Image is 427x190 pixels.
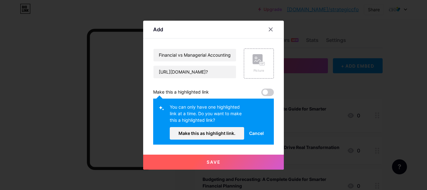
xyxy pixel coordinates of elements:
div: Picture [253,68,265,73]
button: Cancel [244,127,269,140]
input: Title [153,49,236,61]
div: Make this a highlighted link [153,89,209,96]
div: You can only have one highlighted link at a time. Do you want to make this a highlighted link? [170,104,244,127]
span: Cancel [249,130,264,136]
button: Save [143,155,284,170]
div: Add [153,26,163,33]
span: Make this as highlight link. [178,131,235,136]
button: Make this as highlight link. [170,127,244,140]
span: Save [207,159,221,165]
input: URL [153,66,236,78]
